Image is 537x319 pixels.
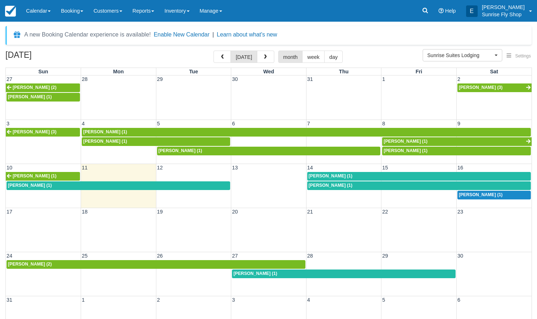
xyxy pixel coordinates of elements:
[13,129,56,134] span: [PERSON_NAME] (3)
[156,297,161,303] span: 2
[7,181,230,190] a: [PERSON_NAME] (1)
[302,51,325,63] button: week
[459,192,503,197] span: [PERSON_NAME] (1)
[156,253,164,259] span: 26
[156,76,164,82] span: 29
[339,69,348,74] span: Thu
[457,253,464,259] span: 30
[457,165,464,171] span: 16
[324,51,343,63] button: day
[157,147,381,155] a: [PERSON_NAME] (1)
[81,297,85,303] span: 1
[158,148,202,153] span: [PERSON_NAME] (1)
[6,121,10,126] span: 3
[113,69,124,74] span: Mon
[309,183,352,188] span: [PERSON_NAME] (1)
[231,165,238,171] span: 13
[81,209,88,215] span: 18
[457,76,461,82] span: 2
[24,30,151,39] div: A new Booking Calendar experience is available!
[154,31,210,38] button: Enable New Calendar
[5,6,16,17] img: checkfront-main-nav-mini-logo.png
[6,209,13,215] span: 17
[482,11,525,18] p: Sunrise Fly Shop
[427,52,493,59] span: Sunrise Suites Lodging
[263,69,274,74] span: Wed
[502,51,535,61] button: Settings
[38,69,48,74] span: Sun
[457,83,532,92] a: [PERSON_NAME] (3)
[156,165,164,171] span: 12
[381,165,389,171] span: 15
[231,297,236,303] span: 3
[83,139,127,144] span: [PERSON_NAME] (1)
[306,76,314,82] span: 31
[482,4,525,11] p: [PERSON_NAME]
[382,147,531,155] a: [PERSON_NAME] (1)
[278,51,303,63] button: month
[231,76,238,82] span: 30
[156,121,161,126] span: 5
[306,253,314,259] span: 28
[156,209,164,215] span: 19
[231,253,238,259] span: 27
[439,8,444,13] i: Help
[445,8,456,14] span: Help
[6,172,80,181] a: [PERSON_NAME] (1)
[382,137,532,146] a: [PERSON_NAME] (1)
[381,253,389,259] span: 29
[8,94,52,99] span: [PERSON_NAME] (1)
[233,271,277,276] span: [PERSON_NAME] (1)
[83,129,127,134] span: [PERSON_NAME] (1)
[8,262,52,267] span: [PERSON_NAME] (2)
[466,5,478,17] div: E
[384,139,427,144] span: [PERSON_NAME] (1)
[381,297,386,303] span: 5
[490,69,498,74] span: Sat
[415,69,422,74] span: Fri
[307,172,531,181] a: [PERSON_NAME] (1)
[6,83,80,92] a: [PERSON_NAME] (2)
[457,297,461,303] span: 6
[82,128,531,137] a: [PERSON_NAME] (1)
[6,253,13,259] span: 24
[82,137,230,146] a: [PERSON_NAME] (1)
[6,128,80,137] a: [PERSON_NAME] (3)
[381,76,386,82] span: 1
[81,76,88,82] span: 28
[231,51,257,63] button: [DATE]
[306,209,314,215] span: 21
[7,260,305,269] a: [PERSON_NAME] (2)
[423,49,502,61] button: Sunrise Suites Lodging
[306,297,311,303] span: 4
[6,165,13,171] span: 10
[212,31,214,38] span: |
[515,53,531,59] span: Settings
[309,173,352,178] span: [PERSON_NAME] (1)
[231,121,236,126] span: 6
[217,31,277,38] a: Learn about what's new
[81,253,88,259] span: 25
[7,93,80,102] a: [PERSON_NAME] (1)
[457,121,461,126] span: 9
[189,69,198,74] span: Tue
[381,121,386,126] span: 8
[459,85,503,90] span: [PERSON_NAME] (3)
[231,209,238,215] span: 20
[457,209,464,215] span: 23
[381,209,389,215] span: 22
[8,183,52,188] span: [PERSON_NAME] (1)
[306,121,311,126] span: 7
[81,121,85,126] span: 4
[307,181,531,190] a: [PERSON_NAME] (1)
[6,76,13,82] span: 27
[457,191,531,199] a: [PERSON_NAME] (1)
[6,297,13,303] span: 31
[81,165,88,171] span: 11
[384,148,427,153] span: [PERSON_NAME] (1)
[306,165,314,171] span: 14
[13,173,56,178] span: [PERSON_NAME] (1)
[13,85,56,90] span: [PERSON_NAME] (2)
[5,51,97,64] h2: [DATE]
[232,270,456,278] a: [PERSON_NAME] (1)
